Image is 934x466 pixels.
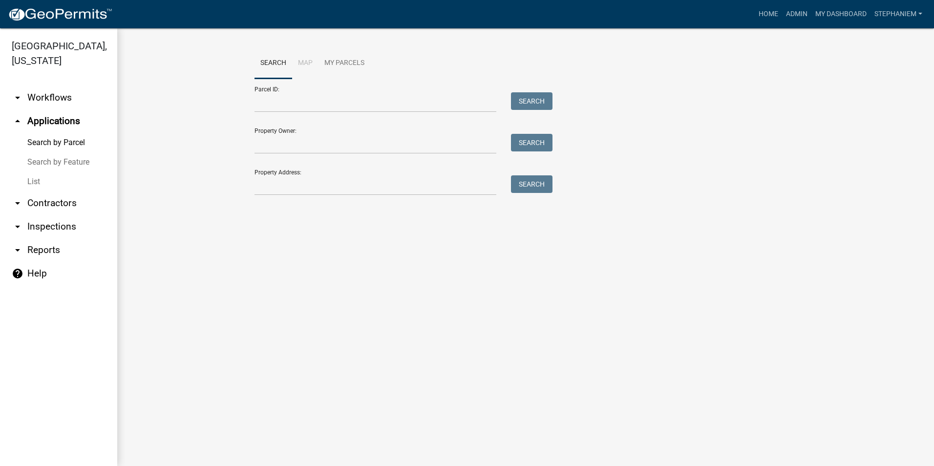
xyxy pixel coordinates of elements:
[755,5,782,23] a: Home
[12,115,23,127] i: arrow_drop_up
[12,244,23,256] i: arrow_drop_down
[12,268,23,279] i: help
[12,197,23,209] i: arrow_drop_down
[511,92,552,110] button: Search
[511,134,552,151] button: Search
[511,175,552,193] button: Search
[12,221,23,233] i: arrow_drop_down
[870,5,926,23] a: StephanieM
[255,48,292,79] a: Search
[12,92,23,104] i: arrow_drop_down
[318,48,370,79] a: My Parcels
[811,5,870,23] a: My Dashboard
[782,5,811,23] a: Admin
